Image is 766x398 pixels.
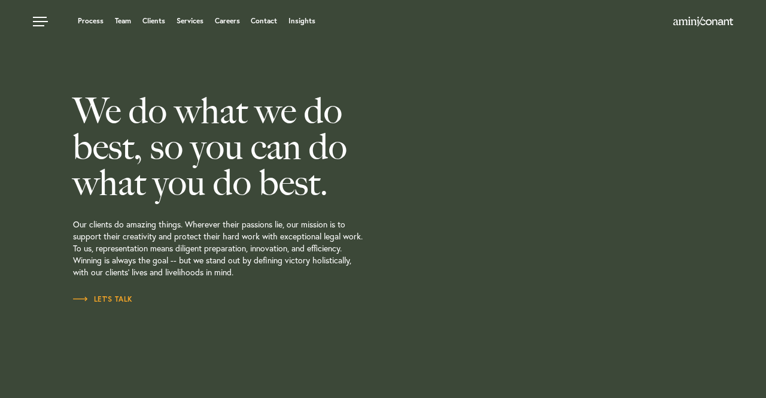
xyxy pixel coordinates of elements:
[215,17,240,25] a: Careers
[78,17,104,25] a: Process
[73,200,438,293] p: Our clients do amazing things. Wherever their passions lie, our mission is to support their creat...
[673,17,733,26] img: Amini & Conant
[73,293,133,305] a: Let’s Talk
[73,296,133,303] span: Let’s Talk
[177,17,203,25] a: Services
[142,17,165,25] a: Clients
[251,17,277,25] a: Contact
[115,17,131,25] a: Team
[288,17,315,25] a: Insights
[73,93,438,200] h2: We do what we do best, so you can do what you do best.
